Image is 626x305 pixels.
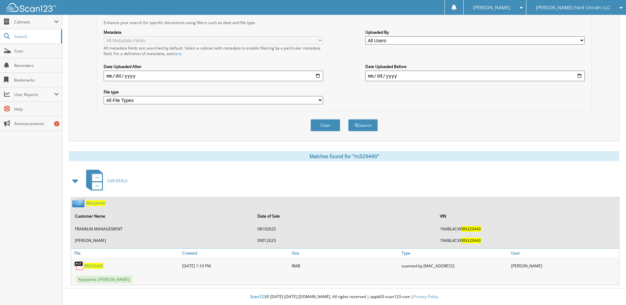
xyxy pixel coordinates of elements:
[437,235,618,246] td: 1N4BL4CVX
[54,121,59,126] div: 5
[365,64,585,69] label: Date Uploaded Before
[311,119,340,131] button: Clear
[437,209,618,223] th: VIN
[181,249,290,257] a: Created
[254,235,436,246] td: 09012025
[254,223,436,234] td: 08192025
[100,20,588,25] div: Enhance your search for specific documents using filters such as date and file type.
[69,151,619,161] div: Matches found for "rn329440"
[107,178,128,184] span: CAR DEALS
[254,209,436,223] th: Date of Sale
[510,249,619,257] a: User
[462,238,481,243] span: RN329440
[365,71,585,81] input: end
[76,276,132,283] span: Keywords: [PERSON_NAME]
[82,168,128,194] a: CAR DEALS
[14,77,59,83] span: Bookmarks
[473,6,510,10] span: [PERSON_NAME]
[290,259,400,272] div: 8MB
[14,92,54,97] span: User Reports
[86,200,105,206] a: RN329440
[400,249,510,257] a: Type
[7,3,56,12] img: scan123-logo-white.svg
[104,45,323,56] div: All metadata fields are searched by default. Select a cabinet with metadata to enable filtering b...
[104,89,323,95] label: File type
[14,106,59,112] span: Help
[72,199,86,207] img: folder2.png
[72,223,253,234] td: FRANKLIN MANAGEMENT
[290,249,400,257] a: Size
[62,289,626,305] div: © [DATE]-[DATE] [DOMAIN_NAME]. All rights reserved | appb03-scan123-com |
[250,294,266,299] span: Scan123
[84,263,103,269] a: RN329440
[437,223,618,234] td: 1N4BL4CVX
[72,235,253,246] td: [PERSON_NAME]
[173,51,181,56] a: here
[14,19,54,25] span: Cabinets
[14,63,59,68] span: Reminders
[104,71,323,81] input: start
[104,64,323,69] label: Date Uploaded After
[510,259,619,272] div: [PERSON_NAME]
[72,209,253,223] th: Customer Name
[181,259,290,272] div: [DATE] 1:10 PM
[71,249,181,257] a: File
[14,121,59,126] span: Announcements
[536,6,610,10] span: [PERSON_NAME] Ford Lincoln LLC
[348,119,378,131] button: Search
[14,48,59,54] span: Scan
[400,259,510,272] div: scanned by [MAC_ADDRESS]
[413,294,438,299] a: Privacy Policy
[14,34,58,39] span: Search
[74,261,84,271] img: PDF.png
[462,226,481,232] span: RN329440
[104,29,323,35] label: Metadata
[365,29,585,35] label: Uploaded By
